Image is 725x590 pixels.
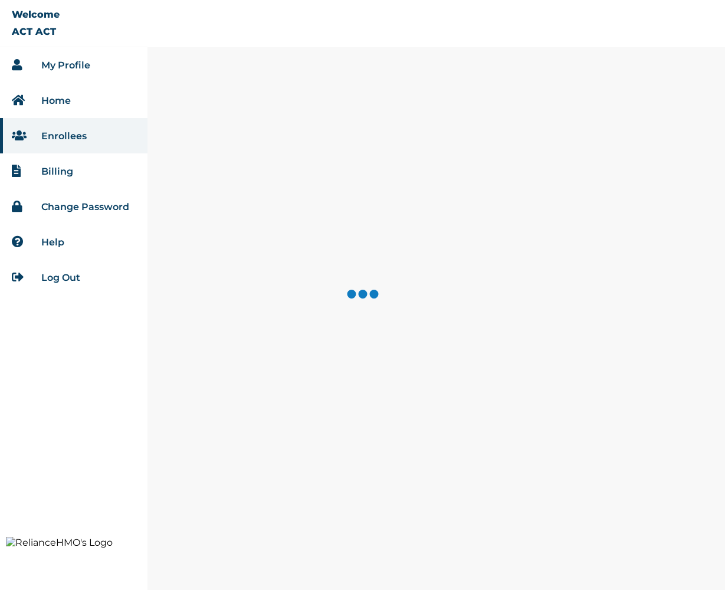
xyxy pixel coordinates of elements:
a: My Profile [41,60,90,71]
p: ACT ACT [12,26,56,37]
a: Help [41,237,64,248]
a: Log Out [41,272,80,283]
p: Welcome [12,9,60,20]
a: Billing [41,166,73,177]
a: Change Password [41,201,129,212]
a: Home [41,95,71,106]
img: RelianceHMO's Logo [6,537,142,548]
a: Enrollees [41,130,87,142]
